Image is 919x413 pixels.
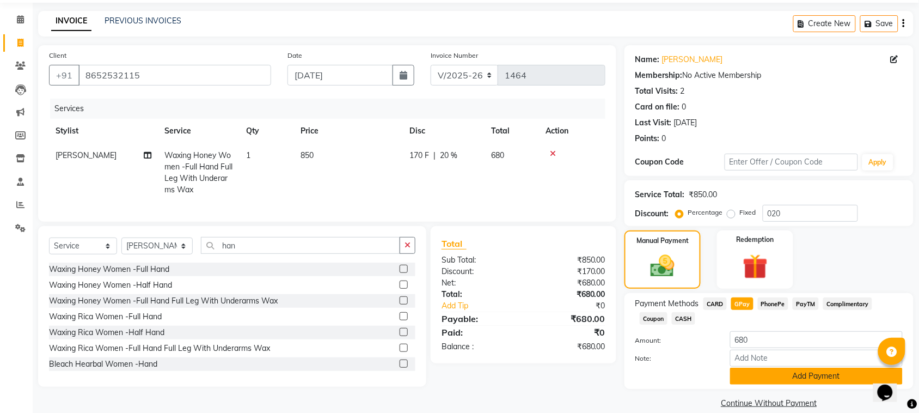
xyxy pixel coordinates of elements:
[627,398,911,409] a: Continue Without Payment
[49,327,164,338] div: Waxing Rica Women -Half Hand
[672,312,695,325] span: CASH
[294,119,403,143] th: Price
[538,300,614,312] div: ₹0
[682,101,687,113] div: 0
[433,312,524,325] div: Payable:
[50,99,614,119] div: Services
[403,119,485,143] th: Disc
[78,65,271,86] input: Search by Name/Mobile/Email/Code
[627,336,722,345] label: Amount:
[873,369,908,402] iframe: chat widget
[681,86,685,97] div: 2
[737,235,774,245] label: Redemption
[301,150,314,160] span: 850
[635,101,680,113] div: Card on file:
[201,237,400,254] input: Search or Scan
[49,51,66,60] label: Client
[731,297,753,310] span: GPay
[491,150,504,160] span: 680
[730,368,903,385] button: Add Payment
[49,359,157,370] div: Bleach Hearbal Women -Hand
[56,150,117,160] span: [PERSON_NAME]
[49,119,158,143] th: Stylist
[442,238,467,250] span: Total
[735,251,776,282] img: _gift.svg
[523,277,614,289] div: ₹680.00
[635,208,669,220] div: Discount:
[862,154,893,171] button: Apply
[635,133,660,144] div: Points:
[433,277,524,289] div: Net:
[246,150,250,160] span: 1
[689,189,718,201] div: ₹850.00
[635,70,903,81] div: No Active Membership
[523,254,614,266] div: ₹850.00
[635,298,699,309] span: Payment Methods
[433,254,524,266] div: Sub Total:
[523,312,614,325] div: ₹680.00
[240,119,294,143] th: Qty
[725,154,858,171] input: Enter Offer / Coupon Code
[523,326,614,339] div: ₹0
[523,266,614,277] div: ₹170.00
[640,312,667,325] span: Coupon
[674,117,697,129] div: [DATE]
[433,266,524,277] div: Discount:
[823,297,872,310] span: Complimentary
[105,16,181,26] a: PREVIOUS INVOICES
[635,70,683,81] div: Membership:
[688,208,723,217] label: Percentage
[409,150,429,161] span: 170 F
[433,150,436,161] span: |
[485,119,539,143] th: Total
[433,289,524,300] div: Total:
[49,264,169,275] div: Waxing Honey Women -Full Hand
[523,289,614,300] div: ₹680.00
[49,295,278,307] div: Waxing Honey Women -Full Hand Full Leg With Underarms Wax
[49,343,270,354] div: Waxing Rica Women -Full Hand Full Leg With Underarms Wax
[703,297,727,310] span: CARD
[860,15,898,32] button: Save
[627,354,722,363] label: Note:
[287,51,302,60] label: Date
[635,189,685,201] div: Service Total:
[523,341,614,353] div: ₹680.00
[539,119,605,143] th: Action
[158,119,240,143] th: Service
[635,86,678,97] div: Total Visits:
[433,326,524,339] div: Paid:
[635,117,672,129] div: Last Visit:
[740,208,756,217] label: Fixed
[164,150,232,195] span: Waxing Honey Women -Full Hand Full Leg With Underarms Wax
[643,252,682,280] img: _cash.svg
[49,280,172,291] div: Waxing Honey Women -Half Hand
[730,331,903,348] input: Amount
[636,236,689,246] label: Manual Payment
[433,300,538,312] a: Add Tip
[49,65,79,86] button: +91
[433,341,524,353] div: Balance :
[49,311,162,323] div: Waxing Rica Women -Full Hand
[758,297,789,310] span: PhonePe
[662,133,666,144] div: 0
[793,297,819,310] span: PayTM
[635,54,660,65] div: Name:
[440,150,457,161] span: 20 %
[635,156,725,168] div: Coupon Code
[431,51,478,60] label: Invoice Number
[730,350,903,367] input: Add Note
[793,15,856,32] button: Create New
[662,54,723,65] a: [PERSON_NAME]
[51,11,91,31] a: INVOICE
